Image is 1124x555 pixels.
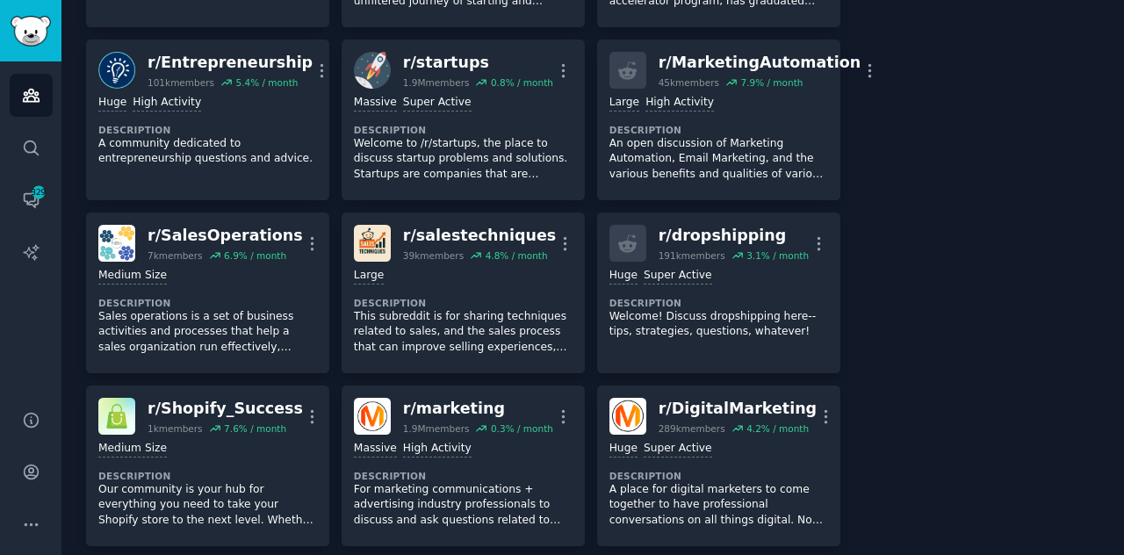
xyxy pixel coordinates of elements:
[609,470,828,482] dt: Description
[224,422,286,435] div: 7.6 % / month
[403,441,472,458] div: High Activity
[148,52,313,74] div: r/ Entrepreneurship
[609,136,828,183] p: An open discussion of Marketing Automation, Email Marketing, and the various benefits and qualiti...
[659,76,719,89] div: 45k members
[354,95,397,112] div: Massive
[354,225,391,262] img: salestechniques
[133,95,201,112] div: High Activity
[354,309,573,356] p: This subreddit is for sharing techniques related to sales, and the sales process that can improve...
[98,297,317,309] dt: Description
[354,470,573,482] dt: Description
[31,186,47,198] span: 329
[659,398,818,420] div: r/ DigitalMarketing
[98,309,317,356] p: Sales operations is a set of business activities and processes that help a sales organization run...
[740,76,803,89] div: 7.9 % / month
[403,95,472,112] div: Super Active
[597,40,840,200] a: r/MarketingAutomation45kmembers7.9% / monthLargeHigh ActivityDescriptionAn open discussion of Mar...
[609,124,828,136] dt: Description
[746,249,809,262] div: 3.1 % / month
[11,16,51,47] img: GummySearch logo
[491,422,553,435] div: 0.3 % / month
[609,482,828,529] p: A place for digital marketers to come together to have professional conversations on all things d...
[98,52,135,89] img: Entrepreneurship
[354,441,397,458] div: Massive
[148,249,203,262] div: 7k members
[354,124,573,136] dt: Description
[235,76,298,89] div: 5.4 % / month
[609,441,638,458] div: Huge
[403,422,470,435] div: 1.9M members
[148,225,303,247] div: r/ SalesOperations
[98,482,317,529] p: Our community is your hub for everything you need to take your Shopify store to the next level. W...
[403,52,553,74] div: r/ startups
[746,422,809,435] div: 4.2 % / month
[86,40,329,200] a: Entrepreneurshipr/Entrepreneurship101kmembers5.4% / monthHugeHigh ActivityDescriptionA community ...
[403,398,553,420] div: r/ marketing
[98,124,317,136] dt: Description
[609,95,639,112] div: Large
[98,441,167,458] div: Medium Size
[597,213,840,373] a: r/dropshipping191kmembers3.1% / monthHugeSuper ActiveDescriptionWelcome! Discuss dropshipping her...
[98,225,135,262] img: SalesOperations
[659,52,861,74] div: r/ MarketingAutomation
[597,386,840,546] a: DigitalMarketingr/DigitalMarketing289kmembers4.2% / monthHugeSuper ActiveDescriptionA place for d...
[354,268,384,285] div: Large
[354,398,391,435] img: marketing
[645,95,714,112] div: High Activity
[354,136,573,183] p: Welcome to /r/startups, the place to discuss startup problems and solutions. Startups are compani...
[86,213,329,373] a: SalesOperationsr/SalesOperations7kmembers6.9% / monthMedium SizeDescriptionSales operations is a ...
[609,297,828,309] dt: Description
[342,40,585,200] a: startupsr/startups1.9Mmembers0.8% / monthMassiveSuper ActiveDescriptionWelcome to /r/startups, th...
[659,225,809,247] div: r/ dropshipping
[224,249,286,262] div: 6.9 % / month
[98,136,317,167] p: A community dedicated to entrepreneurship questions and advice.
[609,398,646,435] img: DigitalMarketing
[148,76,214,89] div: 101k members
[354,482,573,529] p: For marketing communications + advertising industry professionals to discuss and ask questions re...
[342,213,585,373] a: salestechniquesr/salestechniques39kmembers4.8% / monthLargeDescriptionThis subreddit is for shari...
[98,470,317,482] dt: Description
[644,441,712,458] div: Super Active
[609,309,828,340] p: Welcome! Discuss dropshipping here-- tips, strategies, questions, whatever!
[148,422,203,435] div: 1k members
[403,225,556,247] div: r/ salestechniques
[609,268,638,285] div: Huge
[354,297,573,309] dt: Description
[659,422,725,435] div: 289k members
[486,249,548,262] div: 4.8 % / month
[491,76,553,89] div: 0.8 % / month
[10,178,53,221] a: 329
[342,386,585,546] a: marketingr/marketing1.9Mmembers0.3% / monthMassiveHigh ActivityDescriptionFor marketing communica...
[354,52,391,89] img: startups
[98,95,126,112] div: Huge
[98,268,167,285] div: Medium Size
[403,249,464,262] div: 39k members
[98,398,135,435] img: Shopify_Success
[86,386,329,546] a: Shopify_Successr/Shopify_Success1kmembers7.6% / monthMedium SizeDescriptionOur community is your ...
[148,398,303,420] div: r/ Shopify_Success
[659,249,725,262] div: 191k members
[403,76,470,89] div: 1.9M members
[644,268,712,285] div: Super Active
